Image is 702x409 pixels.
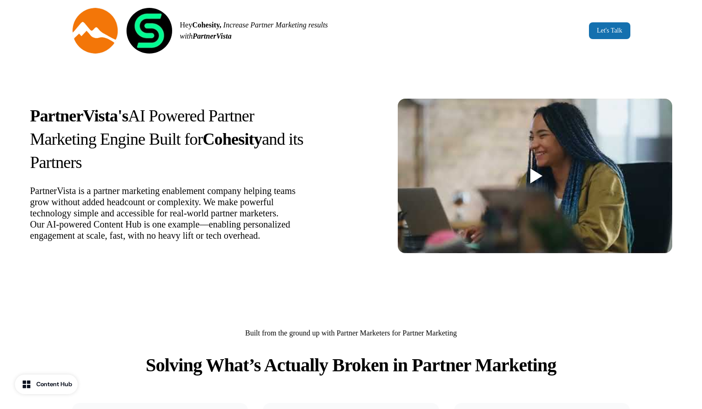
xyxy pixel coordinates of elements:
strong: Cohesity, [192,21,221,29]
div: Content Hub [36,380,72,389]
h2: Solving What’s Actually Broken in Partner Marketing [146,354,556,377]
strong: Cohesity [203,130,262,148]
p: PartnerVista is a partner marketing enablement company helping teams grow without added headcount... [30,185,305,219]
p: Hey [180,20,348,42]
em: Increase Partner Marketing results with [180,21,328,40]
button: Content Hub [15,375,78,394]
a: Let's Talk [589,22,630,39]
p: Built from the ground up with Partner Marketers for Partner Marketing [245,328,457,339]
strong: PartnerVista's [30,107,128,125]
p: AI Powered Partner Marketing Engine Built for and its Partners [30,104,305,174]
em: PartnerVista [193,32,232,40]
p: Our AI-powered Content Hub is one example—enabling personalized engagement at scale, fast, with n... [30,219,305,241]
